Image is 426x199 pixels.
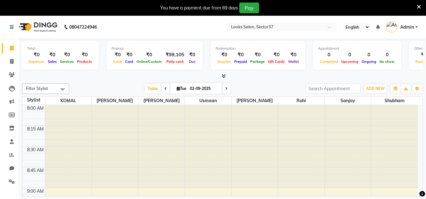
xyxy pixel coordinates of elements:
span: Card [124,59,135,64]
div: ₹0 [46,51,58,58]
div: 0 [378,51,396,58]
div: Stylist [22,97,45,103]
span: Completed [318,59,340,64]
span: Package [249,59,266,64]
div: Redemption [216,46,300,51]
span: Shubham [371,97,418,105]
span: Cash [112,59,124,64]
span: No show [378,59,396,64]
input: 2025-09-02 [188,84,219,93]
span: Due [187,59,197,64]
span: Sales [46,59,58,64]
div: ₹0 [135,51,163,58]
div: You have a payment due from 69 days [160,5,238,11]
span: Gift Cards [266,59,286,64]
div: Finance [112,46,198,51]
div: ₹0 [266,51,286,58]
span: usmaan [185,97,231,105]
div: 8:30 AM [26,146,45,153]
img: Admin [386,21,397,32]
div: 8:45 AM [26,167,45,174]
span: Sanjay [325,97,371,105]
div: ₹0 [216,51,233,58]
img: logo [16,18,59,36]
span: Admin [400,24,414,30]
span: Upcoming [340,59,360,64]
div: Appointment [318,46,396,51]
b: 08047224946 [69,18,97,36]
span: Tue [175,86,188,91]
div: ₹0 [187,51,198,58]
div: 0 [318,51,340,58]
button: Pay [239,3,259,13]
div: ₹0 [233,51,249,58]
button: ADD NEW [364,84,386,93]
span: Online/Custom [135,59,163,64]
span: Wallet [286,59,300,64]
div: ₹0 [286,51,300,58]
span: Voucher [216,59,233,64]
span: [PERSON_NAME] [138,97,185,105]
input: Search Appointment [306,84,361,93]
span: ADD NEW [366,86,385,91]
span: Filter Stylist [26,86,48,91]
div: ₹0 [75,51,94,58]
span: Today [145,84,161,93]
div: ₹0 [124,51,135,58]
span: Ruhi [278,97,324,105]
div: Total [27,46,94,51]
span: Prepaid [233,59,249,64]
span: Expenses [27,59,46,64]
span: Ongoing [360,59,378,64]
span: KOMAL [45,97,91,105]
div: ₹0 [249,51,266,58]
span: Petty cash [165,59,185,64]
div: ₹0 [58,51,75,58]
div: 0 [340,51,360,58]
span: Services [58,59,75,64]
div: 9:00 AM [26,188,45,195]
div: 0 [360,51,378,58]
div: ₹0 [27,51,46,58]
div: 8:00 AM [26,105,45,112]
span: Products [75,59,94,64]
span: [PERSON_NAME] [232,97,278,105]
div: ₹0 [112,51,124,58]
span: [PERSON_NAME] [92,97,138,105]
div: ₹99,105 [163,51,187,58]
